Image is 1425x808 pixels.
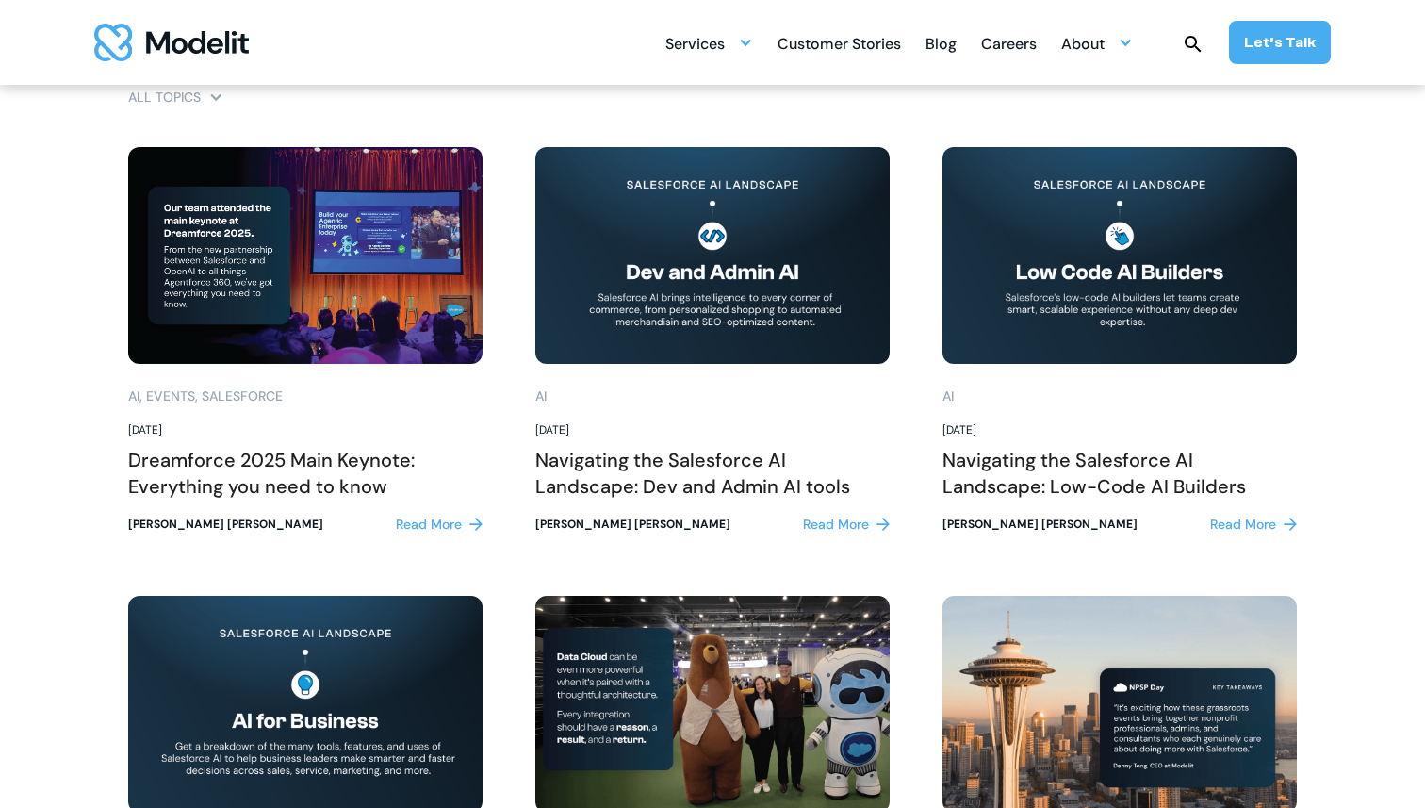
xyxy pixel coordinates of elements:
[469,518,483,531] img: right arrow
[778,25,901,61] a: Customer Stories
[876,518,890,531] img: right arrow
[942,387,954,406] div: AI
[803,515,869,535] div: Read More
[925,25,957,61] a: Blog
[942,421,1297,439] div: [DATE]
[803,515,890,535] a: Read More
[396,515,483,535] a: Read More
[1284,518,1297,531] img: right arrow
[139,387,142,406] div: ,
[128,84,242,111] div: All Topics
[128,516,323,534] div: [PERSON_NAME] [PERSON_NAME]
[535,421,890,439] div: [DATE]
[128,387,139,406] div: AI
[535,516,730,534] div: [PERSON_NAME] [PERSON_NAME]
[146,387,195,406] div: Events
[1210,515,1297,535] a: Read More
[535,387,547,406] div: AI
[128,84,1297,111] form: Email Form
[535,447,890,500] h2: Navigating the Salesforce AI Landscape: Dev and Admin AI tools
[128,421,483,439] div: [DATE]
[1061,25,1133,61] div: About
[94,24,249,61] a: home
[665,27,725,64] div: Services
[128,88,201,107] div: All Topics
[396,515,462,535] div: Read More
[665,25,753,61] div: Services
[1061,27,1105,64] div: About
[1229,21,1331,64] a: Let’s Talk
[981,25,1037,61] a: Careers
[981,27,1037,64] div: Careers
[778,27,901,64] div: Customer Stories
[202,387,283,406] div: Salesforce
[925,27,957,64] div: Blog
[195,387,198,406] div: ,
[94,24,249,61] img: modelit logo
[942,447,1297,500] h2: Navigating the Salesforce AI Landscape: Low-Code AI Builders
[942,516,1138,534] div: [PERSON_NAME] [PERSON_NAME]
[1210,515,1276,535] div: Read More
[1244,32,1316,53] div: Let’s Talk
[128,447,483,500] h2: Dreamforce 2025 Main Keynote: Everything you need to know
